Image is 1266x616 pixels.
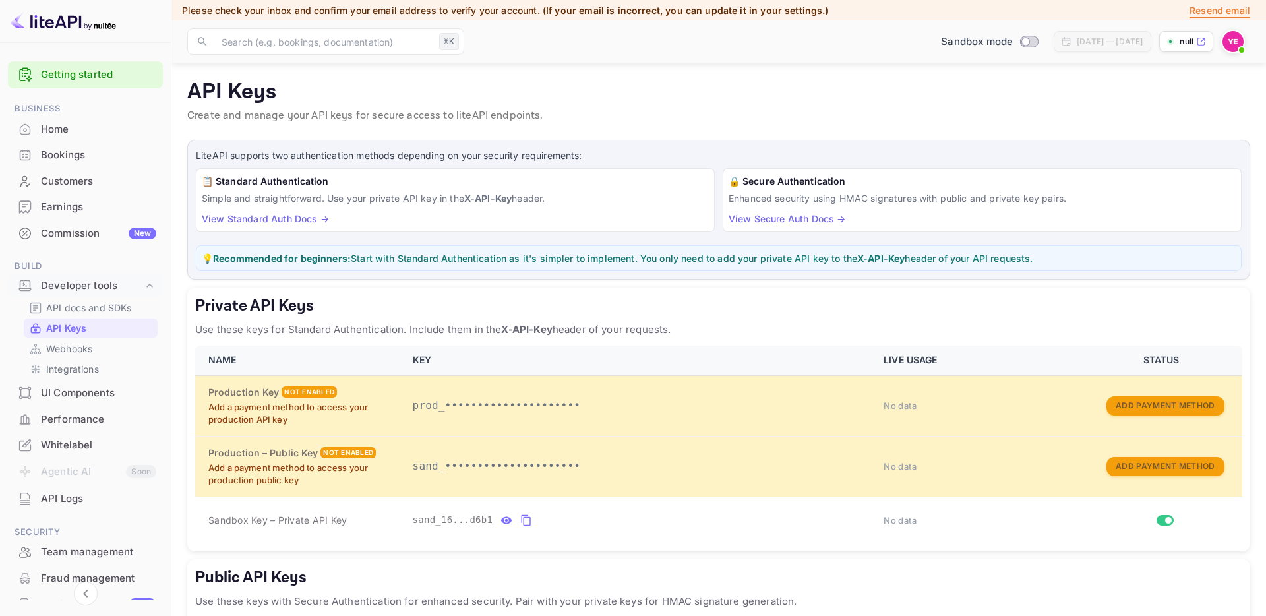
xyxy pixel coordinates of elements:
[8,117,163,142] div: Home
[41,491,156,507] div: API Logs
[29,342,152,355] a: Webhooks
[24,339,158,358] div: Webhooks
[41,438,156,453] div: Whitelabel
[46,362,99,376] p: Integrations
[876,346,1085,375] th: LIVE USAGE
[1106,460,1224,471] a: Add Payment Method
[41,386,156,401] div: UI Components
[41,545,156,560] div: Team management
[857,253,905,264] strong: X-API-Key
[195,322,1242,338] p: Use these keys for Standard Authentication. Include them in the header of your requests.
[8,102,163,116] span: Business
[8,142,163,168] div: Bookings
[8,566,163,592] div: Fraud management
[195,567,1242,588] h5: Public API Keys
[8,539,163,565] div: Team management
[8,486,163,512] div: API Logs
[41,174,156,189] div: Customers
[46,321,86,335] p: API Keys
[1106,457,1224,476] button: Add Payment Method
[543,5,829,16] span: (If your email is incorrect, you can update it in your settings.)
[8,169,163,195] div: Customers
[214,28,434,55] input: Search (e.g. bookings, documentation)
[41,67,156,82] a: Getting started
[202,191,709,205] p: Simple and straightforward. Use your private API key in the header.
[8,142,163,167] a: Bookings
[24,319,158,338] div: API Keys
[46,301,132,315] p: API docs and SDKs
[8,195,163,220] div: Earnings
[202,213,329,224] a: View Standard Auth Docs →
[187,79,1250,106] p: API Keys
[464,193,512,204] strong: X-API-Key
[8,433,163,457] a: Whitelabel
[208,401,397,427] p: Add a payment method to access your production API key
[729,191,1236,205] p: Enhanced security using HMAC signatures with public and private key pairs.
[129,598,156,610] div: New
[8,381,163,406] div: UI Components
[8,221,163,247] div: CommissionNew
[208,446,318,460] h6: Production – Public Key
[1106,399,1224,410] a: Add Payment Method
[202,251,1236,265] p: 💡 Start with Standard Authentication as it's simpler to implement. You only need to add your priv...
[1077,36,1143,47] div: [DATE] — [DATE]
[320,447,376,458] div: Not enabled
[1222,31,1244,52] img: Yassir ettabti
[195,594,1242,609] p: Use these keys with Secure Authentication for enhanced security. Pair with your private keys for ...
[1106,396,1224,416] button: Add Payment Method
[196,148,1242,163] p: LiteAPI supports two authentication methods depending on your security requirements:
[439,33,459,50] div: ⌘K
[729,213,845,224] a: View Secure Auth Docs →
[41,571,156,586] div: Fraud management
[187,108,1250,124] p: Create and manage your API keys for secure access to liteAPI endpoints.
[74,582,98,605] button: Collapse navigation
[8,117,163,141] a: Home
[8,61,163,88] div: Getting started
[8,539,163,564] a: Team management
[8,221,163,245] a: CommissionNew
[195,346,405,375] th: NAME
[413,398,868,414] p: prod_•••••••••••••••••••••
[8,169,163,193] a: Customers
[46,342,92,355] p: Webhooks
[29,362,152,376] a: Integrations
[208,385,279,400] h6: Production Key
[41,226,156,241] div: Commission
[29,321,152,335] a: API Keys
[8,195,163,219] a: Earnings
[208,462,397,487] p: Add a payment method to access your production public key
[8,433,163,458] div: Whitelabel
[8,407,163,433] div: Performance
[129,228,156,239] div: New
[405,346,876,375] th: KEY
[213,253,351,264] strong: Recommended for beginners:
[8,525,163,539] span: Security
[29,301,152,315] a: API docs and SDKs
[41,597,156,612] div: Audit logs
[8,566,163,590] a: Fraud management
[8,486,163,510] a: API Logs
[1180,36,1193,47] p: null
[1190,3,1250,18] p: Resend email
[195,346,1242,543] table: private api keys table
[208,514,347,526] span: Sandbox Key – Private API Key
[182,5,540,16] span: Please check your inbox and confirm your email address to verify your account.
[729,174,1236,189] h6: 🔒 Secure Authentication
[195,295,1242,317] h5: Private API Keys
[41,148,156,163] div: Bookings
[202,174,709,189] h6: 📋 Standard Authentication
[8,381,163,405] a: UI Components
[41,412,156,427] div: Performance
[24,298,158,317] div: API docs and SDKs
[1085,346,1242,375] th: STATUS
[884,515,917,526] span: No data
[884,461,917,472] span: No data
[413,513,493,527] span: sand_16...d6b1
[41,278,143,293] div: Developer tools
[282,386,337,398] div: Not enabled
[941,34,1013,49] span: Sandbox mode
[8,274,163,297] div: Developer tools
[8,259,163,274] span: Build
[41,200,156,215] div: Earnings
[936,34,1043,49] div: Switch to Production mode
